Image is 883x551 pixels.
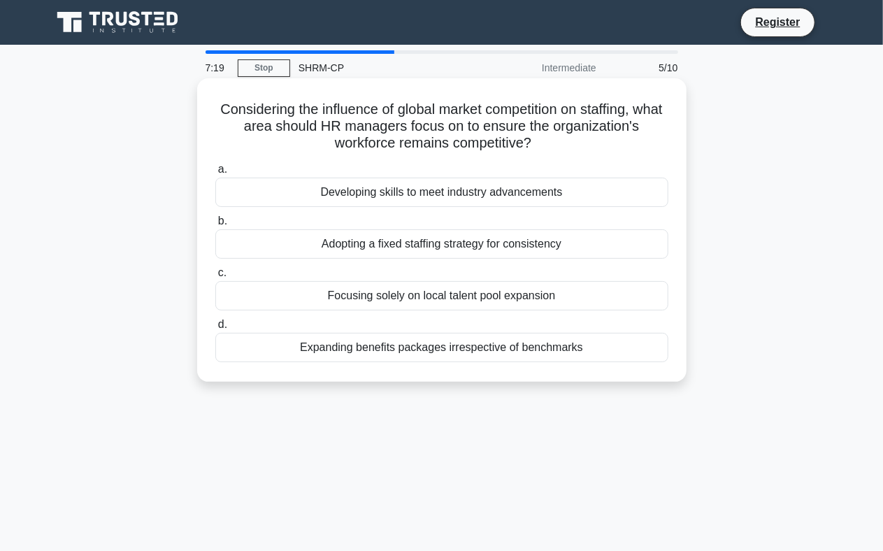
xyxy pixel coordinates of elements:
[218,215,227,227] span: b.
[218,318,227,330] span: d.
[215,178,668,207] div: Developing skills to meet industry advancements
[482,54,605,82] div: Intermediate
[215,281,668,310] div: Focusing solely on local talent pool expansion
[238,59,290,77] a: Stop
[218,266,227,278] span: c.
[218,163,227,175] span: a.
[747,13,808,31] a: Register
[290,54,482,82] div: SHRM-CP
[197,54,238,82] div: 7:19
[605,54,687,82] div: 5/10
[215,229,668,259] div: Adopting a fixed staffing strategy for consistency
[215,333,668,362] div: Expanding benefits packages irrespective of benchmarks
[214,101,670,152] h5: Considering the influence of global market competition on staffing, what area should HR managers ...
